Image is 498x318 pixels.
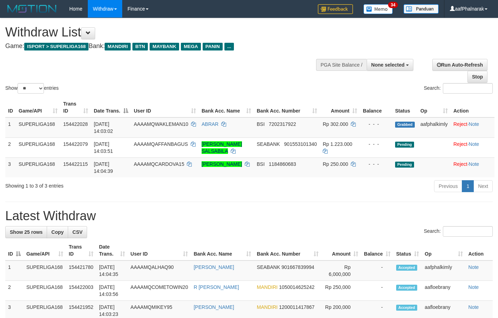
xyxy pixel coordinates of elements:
[66,241,96,261] th: Trans ID: activate to sort column ascending
[371,62,405,68] span: None selected
[451,157,494,177] td: ·
[5,261,24,281] td: 1
[443,226,493,237] input: Search:
[392,97,418,117] th: Status
[363,161,389,168] div: - - -
[66,261,96,281] td: 154421780
[181,43,201,50] span: MEGA
[432,59,487,71] a: Run Auto-Refresh
[257,304,277,310] span: MANDIRI
[469,121,479,127] a: Note
[424,83,493,94] label: Search:
[16,137,60,157] td: SUPERLIGA168
[468,304,479,310] a: Note
[224,43,234,50] span: ...
[316,59,367,71] div: PGA Site Balance /
[422,261,465,281] td: aafphalkimly
[10,229,42,235] span: Show 25 rows
[323,121,348,127] span: Rp 302.000
[63,121,88,127] span: 154422028
[128,261,191,281] td: AAAAMQALHAQ90
[422,281,465,301] td: aafloebrany
[150,43,179,50] span: MAYBANK
[396,285,417,291] span: Accepted
[16,157,60,177] td: SUPERLIGA168
[453,121,467,127] a: Reject
[254,241,321,261] th: Bank Acc. Number: activate to sort column ascending
[396,305,417,311] span: Accepted
[462,180,474,192] a: 1
[257,121,265,127] span: BSI
[451,117,494,138] td: ·
[269,161,296,167] span: Copy 1184860683 to clipboard
[257,141,280,147] span: SEABANK
[5,226,47,238] a: Show 25 rows
[396,265,417,271] span: Accepted
[24,241,66,261] th: Game/API: activate to sort column ascending
[321,261,361,281] td: Rp 6,000,000
[5,157,16,177] td: 3
[132,43,148,50] span: BTN
[47,226,68,238] a: Copy
[468,284,479,290] a: Note
[257,284,277,290] span: MANDIRI
[363,4,393,14] img: Button%20Memo.svg
[134,161,184,167] span: AAAAMQCARDOVA15
[257,161,265,167] span: BSI
[279,304,314,310] span: Copy 1200011417867 to clipboard
[202,141,242,154] a: [PERSON_NAME] SALSABILA
[5,281,24,301] td: 2
[94,121,113,134] span: [DATE] 14:03:02
[63,141,88,147] span: 154422079
[323,141,352,147] span: Rp 1.223.000
[63,161,88,167] span: 154422115
[318,4,353,14] img: Feedback.jpg
[422,241,465,261] th: Op: activate to sort column ascending
[363,141,389,148] div: - - -
[323,161,348,167] span: Rp 250.000
[281,264,314,270] span: Copy 901667839994 to clipboard
[451,97,494,117] th: Action
[96,241,128,261] th: Date Trans.: activate to sort column ascending
[284,141,317,147] span: Copy 901553101340 to clipboard
[24,281,66,301] td: SUPERLIGA168
[418,117,451,138] td: aafphalkimly
[320,97,360,117] th: Amount: activate to sort column ascending
[5,180,202,189] div: Showing 1 to 3 of 3 entries
[91,97,131,117] th: Date Trans.: activate to sort column descending
[199,97,254,117] th: Bank Acc. Name: activate to sort column ascending
[94,161,113,174] span: [DATE] 14:04:39
[5,25,325,39] h1: Withdraw List
[202,161,242,167] a: [PERSON_NAME]
[367,59,413,71] button: None selected
[321,241,361,261] th: Amount: activate to sort column ascending
[191,241,254,261] th: Bank Acc. Name: activate to sort column ascending
[418,97,451,117] th: Op: activate to sort column ascending
[469,141,479,147] a: Note
[363,121,389,128] div: - - -
[424,226,493,237] label: Search:
[393,241,422,261] th: Status: activate to sort column ascending
[128,241,191,261] th: User ID: activate to sort column ascending
[16,117,60,138] td: SUPERLIGA168
[434,180,462,192] a: Previous
[72,229,83,235] span: CSV
[96,261,128,281] td: [DATE] 14:04:35
[18,83,44,94] select: Showentries
[94,141,113,154] span: [DATE] 14:03:51
[361,281,393,301] td: -
[134,141,188,147] span: AAAAMQAFFANBAGUS
[361,261,393,281] td: -
[24,261,66,281] td: SUPERLIGA168
[194,284,239,290] a: R [PERSON_NAME]
[60,97,91,117] th: Trans ID: activate to sort column ascending
[66,281,96,301] td: 154422003
[257,264,280,270] span: SEABANK
[388,2,398,8] span: 34
[473,180,493,192] a: Next
[395,162,414,168] span: Pending
[443,83,493,94] input: Search:
[194,264,234,270] a: [PERSON_NAME]
[451,137,494,157] td: ·
[134,121,188,127] span: AAAAMQWAKLEMAN10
